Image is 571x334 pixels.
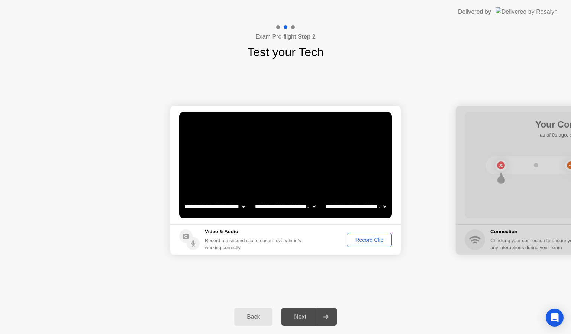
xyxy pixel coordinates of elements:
[234,308,272,326] button: Back
[254,199,317,214] select: Available speakers
[247,43,324,61] h1: Test your Tech
[236,314,270,320] div: Back
[349,237,389,243] div: Record Clip
[496,7,558,16] img: Delivered by Rosalyn
[205,237,304,251] div: Record a 5 second clip to ensure everything’s working correctly
[298,33,316,40] b: Step 2
[458,7,491,16] div: Delivered by
[281,308,337,326] button: Next
[324,199,388,214] select: Available microphones
[255,32,316,41] h4: Exam Pre-flight:
[284,314,317,320] div: Next
[205,228,304,235] h5: Video & Audio
[546,309,564,327] div: Open Intercom Messenger
[347,233,392,247] button: Record Clip
[183,199,246,214] select: Available cameras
